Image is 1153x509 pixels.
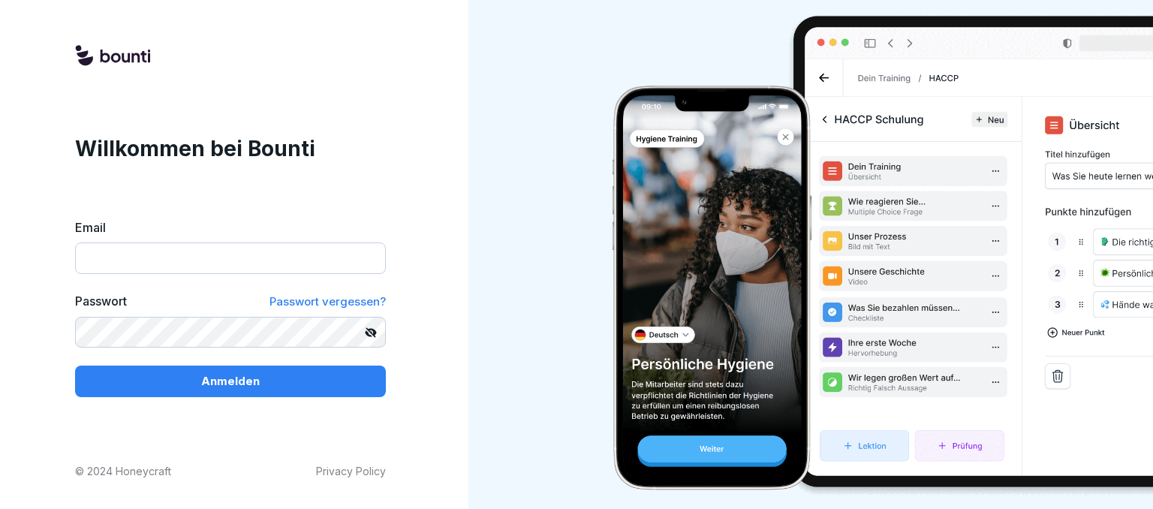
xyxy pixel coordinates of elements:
[75,463,171,479] p: © 2024 Honeycraft
[269,292,386,311] a: Passwort vergessen?
[316,463,386,479] a: Privacy Policy
[75,218,386,236] label: Email
[75,45,150,68] img: logo.svg
[269,294,386,309] span: Passwort vergessen?
[201,373,260,390] p: Anmelden
[75,366,386,397] button: Anmelden
[75,292,127,311] label: Passwort
[75,133,386,164] h1: Willkommen bei Bounti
